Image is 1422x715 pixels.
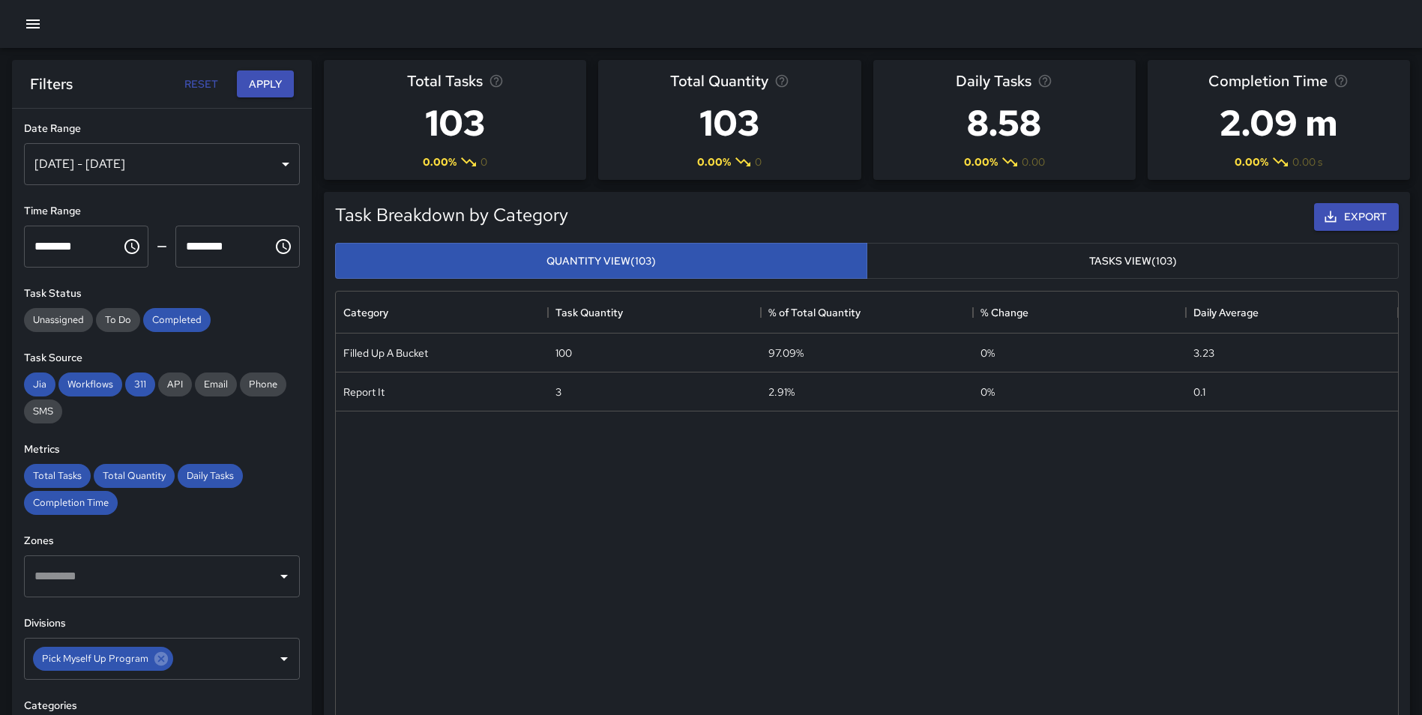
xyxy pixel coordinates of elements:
[343,292,388,334] div: Category
[1235,154,1268,169] span: 0.00 %
[423,154,457,169] span: 0.00 %
[670,69,768,93] span: Total Quantity
[24,399,62,423] div: SMS
[1037,73,1052,88] svg: Average number of tasks per day in the selected period, compared to the previous period.
[24,533,300,549] h6: Zones
[237,70,294,98] button: Apply
[1186,292,1398,334] div: Daily Average
[335,243,867,280] button: Quantity View(103)
[980,384,995,399] span: 0 %
[240,372,286,396] div: Phone
[1193,384,1205,399] div: 0.1
[555,346,572,360] div: 100
[489,73,504,88] svg: Total number of tasks in the selected period, compared to the previous period.
[697,154,731,169] span: 0.00 %
[24,469,91,482] span: Total Tasks
[195,372,237,396] div: Email
[125,372,155,396] div: 311
[24,405,62,417] span: SMS
[980,292,1028,334] div: % Change
[33,650,157,667] span: Pick Myself Up Program
[768,346,804,360] div: 97.09%
[158,378,192,390] span: API
[24,464,91,488] div: Total Tasks
[274,566,295,587] button: Open
[24,286,300,302] h6: Task Status
[178,469,243,482] span: Daily Tasks
[24,378,55,390] span: Jia
[24,698,300,714] h6: Categories
[1193,346,1214,360] div: 3.23
[956,93,1052,153] h3: 8.58
[548,292,760,334] div: Task Quantity
[24,121,300,137] h6: Date Range
[1208,69,1328,93] span: Completion Time
[143,308,211,332] div: Completed
[143,313,211,326] span: Completed
[761,292,973,334] div: % of Total Quantity
[755,154,762,169] span: 0
[24,350,300,366] h6: Task Source
[1208,93,1349,153] h3: 2.09 m
[1292,154,1322,169] span: 0.00 s
[30,72,73,96] h6: Filters
[407,93,504,153] h3: 103
[274,648,295,669] button: Open
[980,346,995,360] span: 0 %
[335,203,568,227] h5: Task Breakdown by Category
[125,378,155,390] span: 311
[158,372,192,396] div: API
[768,292,861,334] div: % of Total Quantity
[94,464,175,488] div: Total Quantity
[58,378,122,390] span: Workflows
[1022,154,1045,169] span: 0.00
[768,384,795,399] div: 2.91%
[24,496,118,509] span: Completion Time
[24,143,300,185] div: [DATE] - [DATE]
[33,647,173,671] div: Pick Myself Up Program
[555,292,623,334] div: Task Quantity
[1334,73,1349,88] svg: Average time taken to complete tasks in the selected period, compared to the previous period.
[336,292,548,334] div: Category
[1314,203,1399,231] button: Export
[24,615,300,632] h6: Divisions
[58,372,122,396] div: Workflows
[24,313,93,326] span: Unassigned
[24,203,300,220] h6: Time Range
[343,384,385,399] div: Report It
[117,232,147,262] button: Choose time, selected time is 12:00 AM
[407,69,483,93] span: Total Tasks
[774,73,789,88] svg: Total task quantity in the selected period, compared to the previous period.
[178,464,243,488] div: Daily Tasks
[240,378,286,390] span: Phone
[94,469,175,482] span: Total Quantity
[268,232,298,262] button: Choose time, selected time is 11:59 PM
[96,308,140,332] div: To Do
[555,384,561,399] div: 3
[1193,292,1259,334] div: Daily Average
[24,491,118,515] div: Completion Time
[343,346,428,360] div: Filled Up A Bucket
[96,313,140,326] span: To Do
[24,441,300,458] h6: Metrics
[956,69,1031,93] span: Daily Tasks
[177,70,225,98] button: Reset
[964,154,998,169] span: 0.00 %
[195,378,237,390] span: Email
[480,154,487,169] span: 0
[973,292,1185,334] div: % Change
[670,93,789,153] h3: 103
[24,372,55,396] div: Jia
[24,308,93,332] div: Unassigned
[867,243,1399,280] button: Tasks View(103)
